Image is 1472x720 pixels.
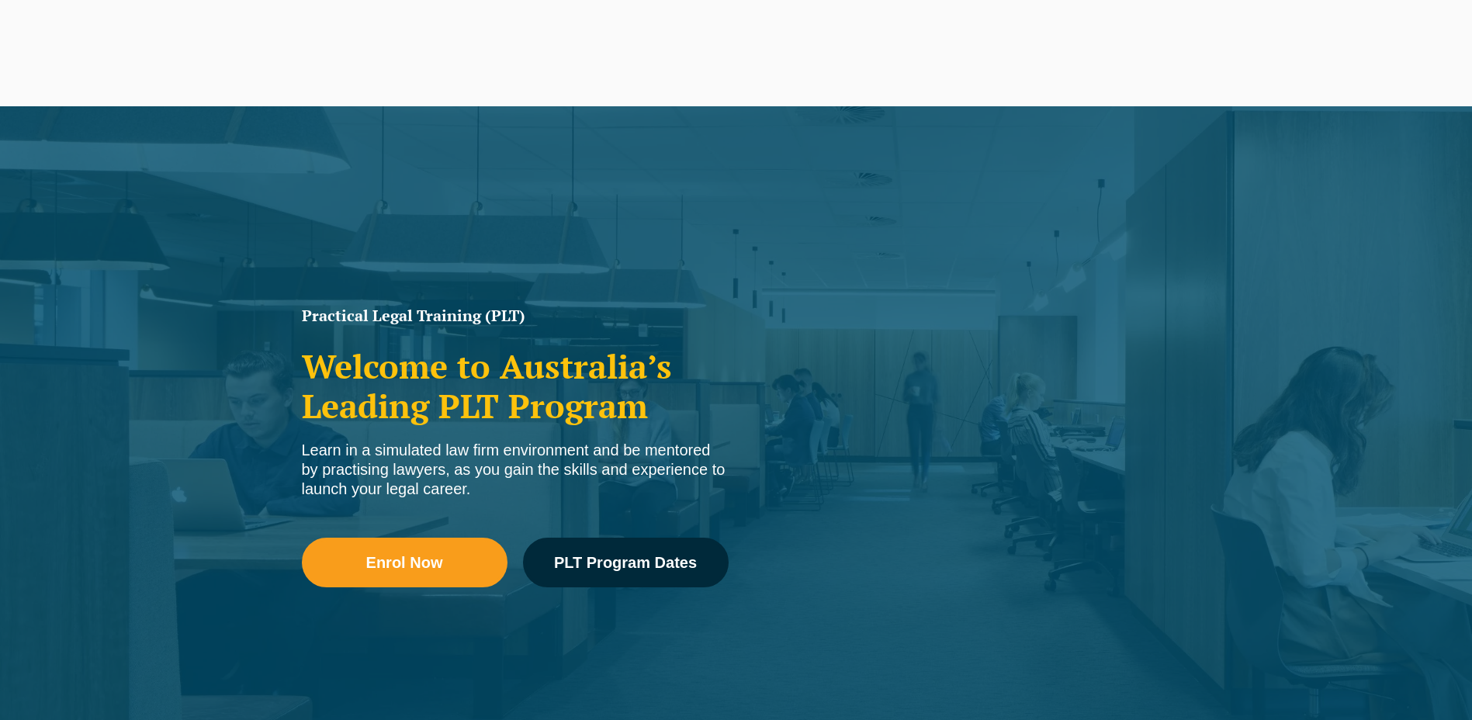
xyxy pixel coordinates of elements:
h2: Welcome to Australia’s Leading PLT Program [302,347,729,425]
h1: Practical Legal Training (PLT) [302,308,729,324]
a: Enrol Now [302,538,507,587]
span: Enrol Now [366,555,443,570]
span: PLT Program Dates [554,555,697,570]
div: Learn in a simulated law firm environment and be mentored by practising lawyers, as you gain the ... [302,441,729,499]
a: PLT Program Dates [523,538,729,587]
